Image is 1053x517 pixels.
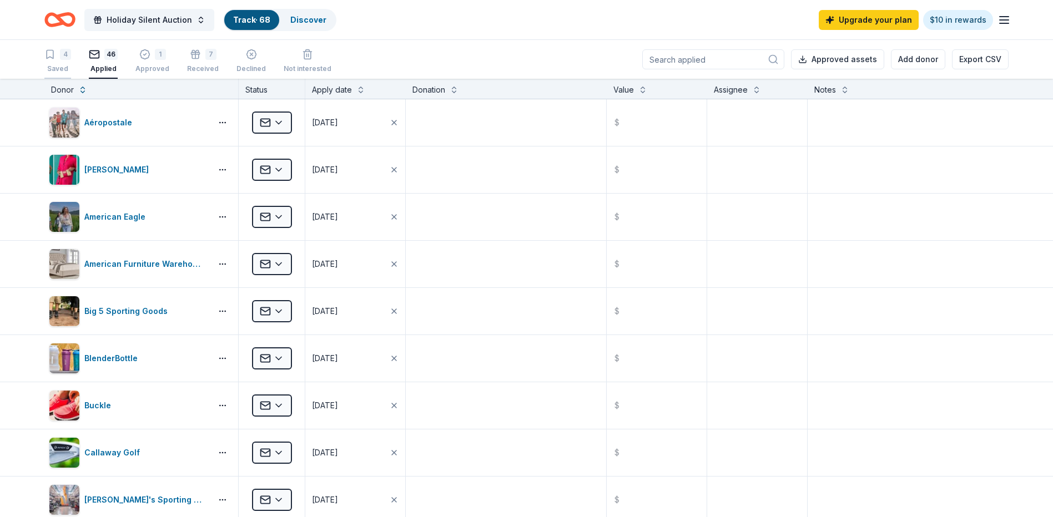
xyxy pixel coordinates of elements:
[412,83,445,97] div: Donation
[84,305,172,318] div: Big 5 Sporting Goods
[236,64,266,73] div: Declined
[49,202,79,232] img: Image for American Eagle
[290,15,326,24] a: Discover
[312,83,352,97] div: Apply date
[84,163,153,176] div: [PERSON_NAME]
[714,83,748,97] div: Assignee
[84,257,207,271] div: American Furniture Warehouse
[305,99,405,146] button: [DATE]
[284,64,331,73] div: Not interested
[305,146,405,193] button: [DATE]
[305,335,405,382] button: [DATE]
[891,49,945,69] button: Add donor
[104,49,118,60] div: 46
[84,210,150,224] div: American Eagle
[49,201,207,232] button: Image for American EagleAmerican Eagle
[135,44,169,79] button: 1Approved
[49,484,207,515] button: Image for Dick's Sporting Goods[PERSON_NAME]'s Sporting Goods
[49,485,79,515] img: Image for Dick's Sporting Goods
[284,44,331,79] button: Not interested
[923,10,993,30] a: $10 in rewards
[49,343,79,373] img: Image for BlenderBottle
[312,399,338,412] div: [DATE]
[233,15,270,24] a: Track· 68
[49,249,207,280] button: Image for American Furniture WarehouseAmerican Furniture Warehouse
[187,44,219,79] button: 7Received
[305,194,405,240] button: [DATE]
[44,64,71,73] div: Saved
[49,343,207,374] button: Image for BlenderBottleBlenderBottle
[155,49,166,60] div: 1
[135,64,169,73] div: Approved
[312,163,338,176] div: [DATE]
[312,352,338,365] div: [DATE]
[89,64,118,73] div: Applied
[60,49,71,60] div: 4
[49,390,207,421] button: Image for BuckleBuckle
[205,43,216,54] div: 7
[236,44,266,79] button: Declined
[312,305,338,318] div: [DATE]
[49,154,207,185] button: Image for Alexis Drake[PERSON_NAME]
[312,257,338,271] div: [DATE]
[107,13,192,27] span: Holiday Silent Auction
[51,83,74,97] div: Donor
[305,382,405,429] button: [DATE]
[49,296,79,326] img: Image for Big 5 Sporting Goods
[305,288,405,334] button: [DATE]
[49,437,207,468] button: Image for Callaway GolfCallaway Golf
[49,438,79,468] img: Image for Callaway Golf
[49,155,79,185] img: Image for Alexis Drake
[84,9,214,31] button: Holiday Silent Auction
[223,9,336,31] button: Track· 68Discover
[44,44,71,79] button: 4Saved
[49,249,79,279] img: Image for American Furniture Warehouse
[613,83,634,97] div: Value
[84,446,144,459] div: Callaway Golf
[819,10,919,30] a: Upgrade your plan
[305,241,405,287] button: [DATE]
[239,79,305,99] div: Status
[49,108,79,138] img: Image for Aéropostale
[187,58,219,67] div: Received
[312,116,338,129] div: [DATE]
[49,296,207,327] button: Image for Big 5 Sporting GoodsBig 5 Sporting Goods
[642,49,784,69] input: Search applied
[49,107,207,138] button: Image for AéropostaleAéropostale
[952,49,1009,69] button: Export CSV
[84,493,207,506] div: [PERSON_NAME]'s Sporting Goods
[312,493,338,506] div: [DATE]
[814,83,836,97] div: Notes
[791,49,884,69] button: Approved assets
[84,116,137,129] div: Aéropostale
[49,391,79,420] img: Image for Buckle
[312,210,338,224] div: [DATE]
[305,429,405,476] button: [DATE]
[89,44,118,79] button: 46Applied
[312,446,338,459] div: [DATE]
[84,399,115,412] div: Buckle
[44,7,75,33] a: Home
[84,352,142,365] div: BlenderBottle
